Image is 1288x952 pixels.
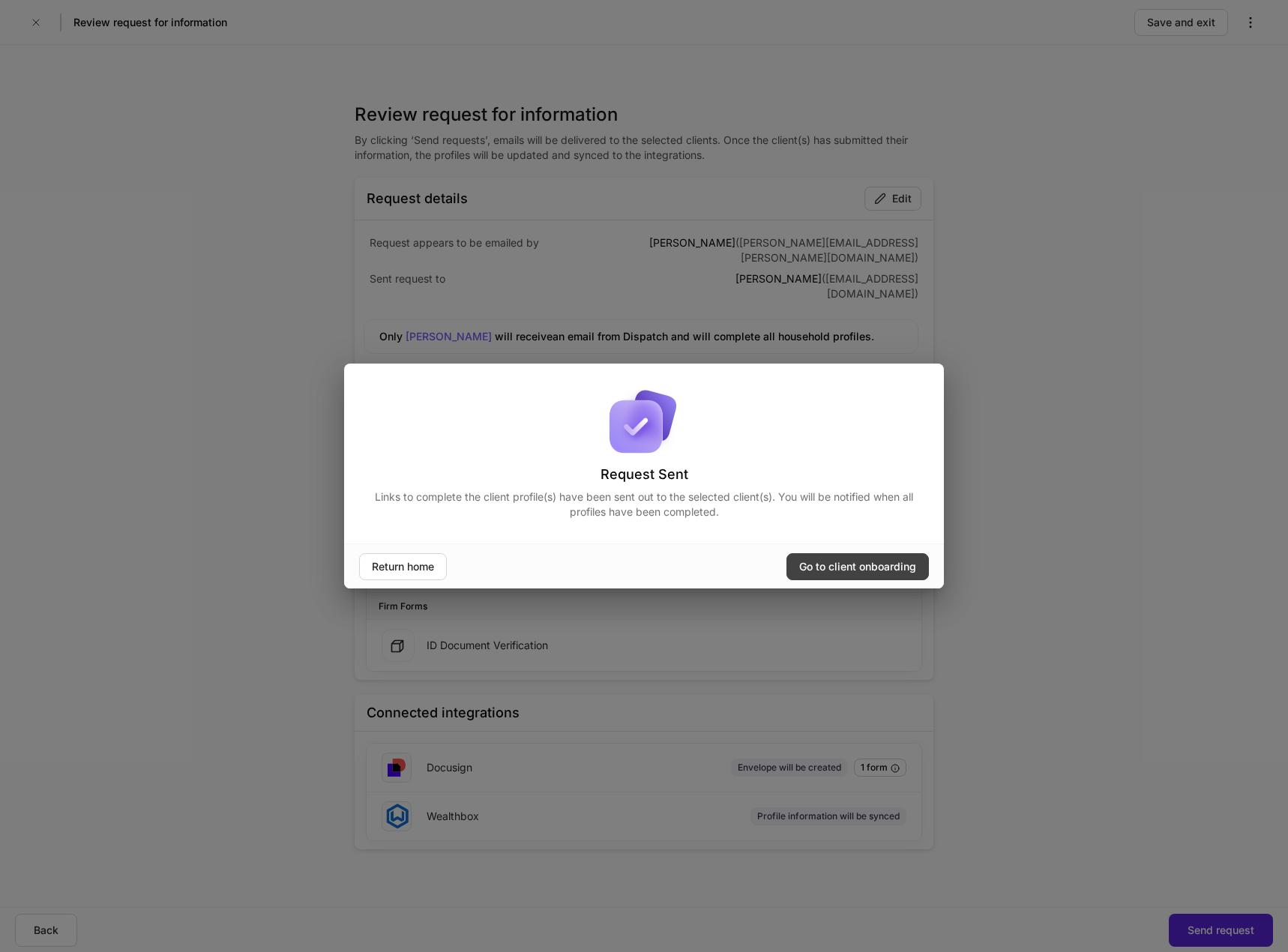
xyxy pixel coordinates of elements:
[601,466,688,483] h4: Request Sent
[362,489,926,519] p: Links to complete the client profile(s) have been sent out to the selected client(s). You will be...
[359,553,447,580] button: Return home
[372,559,434,574] div: Return home
[786,553,929,580] button: Go to client onboarding
[799,559,916,574] div: Go to client onboarding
